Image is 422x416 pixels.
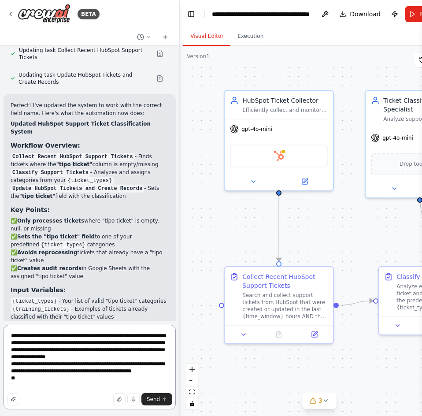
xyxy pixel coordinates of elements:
li: - Sets the field with the classification [11,184,169,200]
li: ✅ where "tipo ticket" is empty, null, or missing [11,217,169,233]
span: Send [147,396,160,403]
div: Collect Recent HubSpot Support Tickets [242,272,328,290]
li: - Analyzes and assigns categories from your [11,168,169,184]
img: HubSpot [274,151,284,161]
button: Hide left sidebar [185,8,197,20]
strong: Only processes tickets [17,218,84,224]
button: zoom out [186,375,198,386]
strong: Updated HubSpot Support Ticket Classification System [11,121,151,135]
code: {ticket_types} [11,297,59,305]
span: gpt-4o-mini [241,126,272,133]
button: Visual Editor [183,27,230,46]
div: Efficiently collect and monitor support tickets from HubSpot in real-time, extracting all relevan... [242,107,328,114]
li: ✅ in Google Sheets with the assigned "tipo ticket" value [11,264,169,280]
button: Switch to previous chat [133,32,155,42]
strong: Workflow Overview: [11,142,80,149]
strong: Sets the "tipo ticket" field [17,234,95,240]
li: - Your list of valid "tipo ticket" categories [11,297,169,305]
div: HubSpot Ticket CollectorEfficiently collect and monitor support tickets from HubSpot in real-time... [224,90,334,191]
strong: "tipo ticket" [56,161,93,167]
li: ✅ to one of your predefined categories [11,233,169,249]
button: Open in side panel [280,176,329,187]
code: {training_tickets} [11,305,71,313]
button: No output available [260,329,298,340]
div: React Flow controls [186,364,198,409]
span: Updating task Collect Recent HubSpot Support Tickets [19,47,149,61]
button: Download [336,6,384,22]
button: 3 [303,393,337,409]
span: 3 [318,396,322,405]
code: {ticket_types} [66,177,114,185]
strong: "tipo ticket" [19,193,56,199]
button: zoom in [186,364,198,375]
li: - Hours to look back for new/updated tickets [11,321,169,337]
g: Edge from 3f805990-392e-4eba-940a-1123ac2824ce to aa62f7f8-fdc2-4595-b045-9a54bb9d2970 [274,196,283,261]
button: toggle interactivity [186,398,198,409]
button: Execution [230,27,270,46]
div: Search and collect support tickets from HubSpot that were created or updated in the last {time_wi... [242,292,328,320]
code: {ticket_types} [39,241,87,249]
li: - Examples of tickets already classified with their "tipo ticket" values [11,305,169,321]
div: Version 1 [187,53,210,60]
span: gpt-4o-mini [382,134,413,141]
code: Update HubSpot Tickets and Create Records [11,185,144,193]
nav: breadcrumb [212,10,311,19]
span: Download [350,10,381,19]
strong: Key Points: [11,206,50,213]
button: Start a new chat [158,32,172,42]
button: Improve this prompt [7,393,19,405]
strong: Avoids reprocessing [17,249,78,256]
code: Collect Recent HubSpot Support Tickets [11,153,135,161]
p: Perfect! I've updated the system to work with the correct field name. Here's what the automation ... [11,101,169,117]
button: Click to speak your automation idea [127,393,140,405]
li: ✅ tickets that already have a "tipo ticket" value [11,249,169,264]
strong: Creates audit records [17,265,81,271]
button: Send [141,393,172,405]
div: BETA [78,9,100,19]
button: fit view [186,386,198,398]
div: Collect Recent HubSpot Support TicketsSearch and collect support tickets from HubSpot that were c... [224,266,334,344]
button: Open in side panel [300,329,330,340]
g: Edge from aa62f7f8-fdc2-4595-b045-9a54bb9d2970 to fb4f8f14-2047-45a7-b188-772483e39072 [339,297,373,310]
li: - Finds tickets where the column is empty/missing [11,152,169,168]
span: Updating task Update HubSpot Tickets and Create Records [19,71,149,85]
button: Upload files [113,393,126,405]
div: HubSpot Ticket Collector [242,96,328,105]
img: Logo [18,4,70,24]
strong: Input Variables: [11,286,66,293]
code: Classify Support Tickets [11,169,90,177]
